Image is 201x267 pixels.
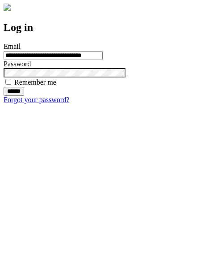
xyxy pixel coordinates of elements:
[4,60,31,68] label: Password
[14,78,56,86] label: Remember me
[4,96,69,103] a: Forgot your password?
[4,4,11,11] img: logo-4e3dc11c47720685a147b03b5a06dd966a58ff35d612b21f08c02c0306f2b779.png
[4,22,197,34] h2: Log in
[4,43,21,50] label: Email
